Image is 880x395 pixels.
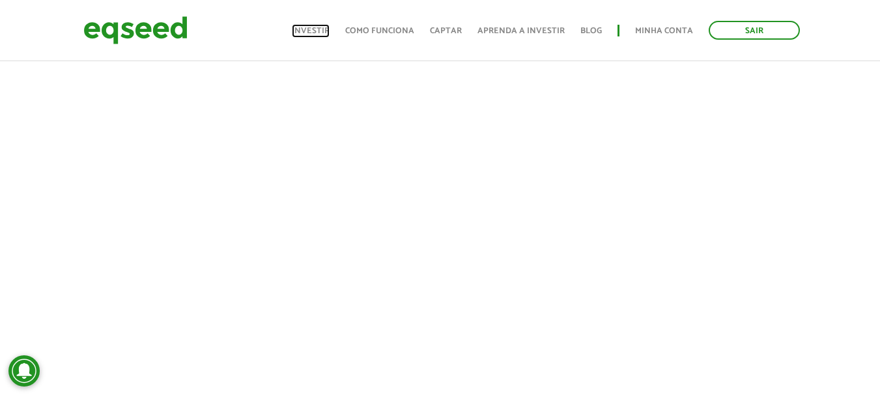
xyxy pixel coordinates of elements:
img: EqSeed [83,13,188,48]
a: Investir [292,27,330,35]
a: Sair [709,21,800,40]
a: Aprenda a investir [477,27,565,35]
a: Blog [580,27,602,35]
a: Captar [430,27,462,35]
a: Minha conta [635,27,693,35]
a: Como funciona [345,27,414,35]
